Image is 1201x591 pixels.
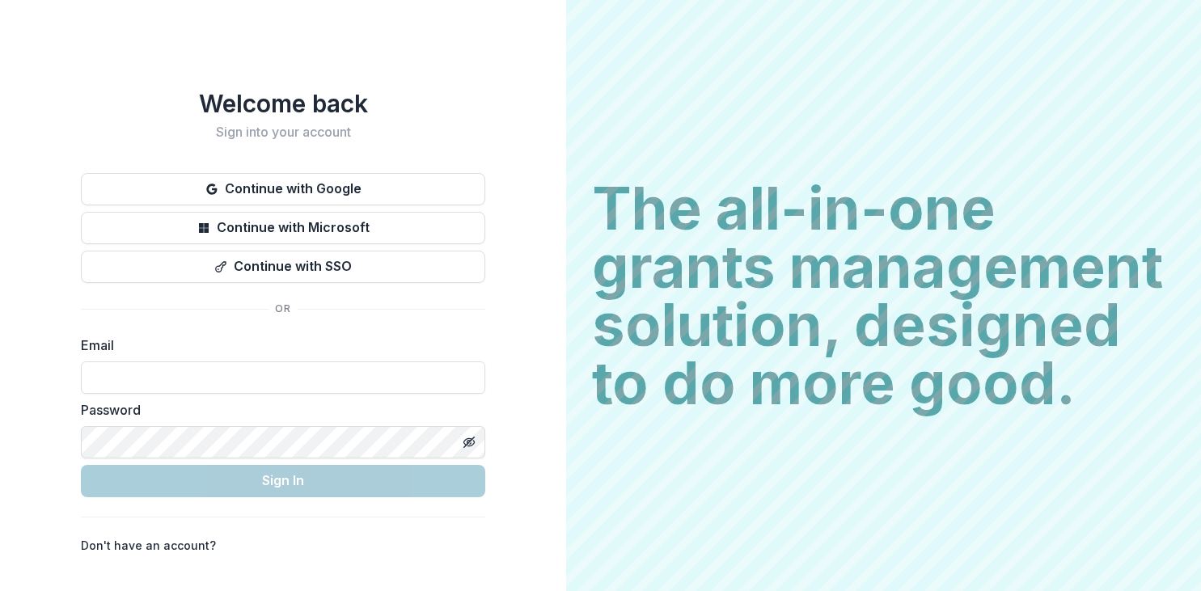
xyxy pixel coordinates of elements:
[81,212,485,244] button: Continue with Microsoft
[456,429,482,455] button: Toggle password visibility
[81,400,476,420] label: Password
[81,125,485,140] h2: Sign into your account
[81,89,485,118] h1: Welcome back
[81,465,485,497] button: Sign In
[81,251,485,283] button: Continue with SSO
[81,537,216,554] p: Don't have an account?
[81,336,476,355] label: Email
[81,173,485,205] button: Continue with Google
